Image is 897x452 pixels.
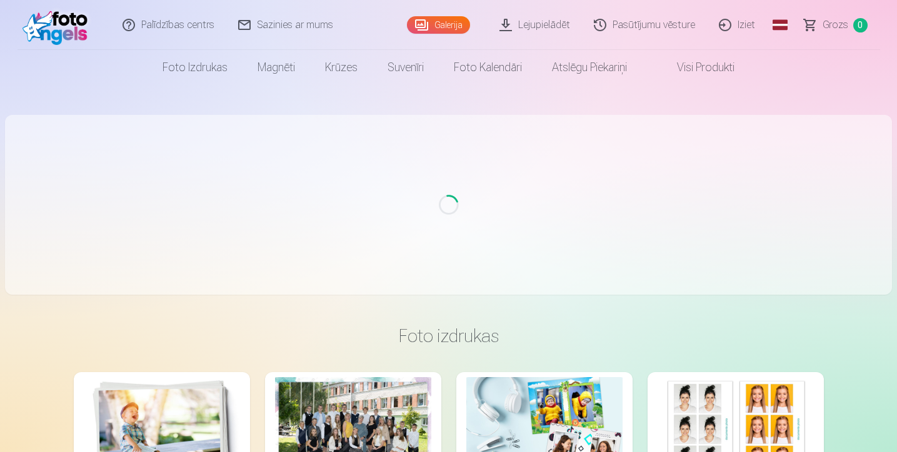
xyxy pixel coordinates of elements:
a: Foto izdrukas [148,50,243,85]
a: Krūzes [310,50,373,85]
a: Suvenīri [373,50,439,85]
h3: Foto izdrukas [84,325,814,347]
img: /fa1 [23,5,94,45]
a: Atslēgu piekariņi [537,50,642,85]
span: Grozs [823,17,848,32]
a: Magnēti [243,50,310,85]
a: Visi produkti [642,50,749,85]
a: Galerija [407,16,470,34]
a: Foto kalendāri [439,50,537,85]
span: 0 [853,18,868,32]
